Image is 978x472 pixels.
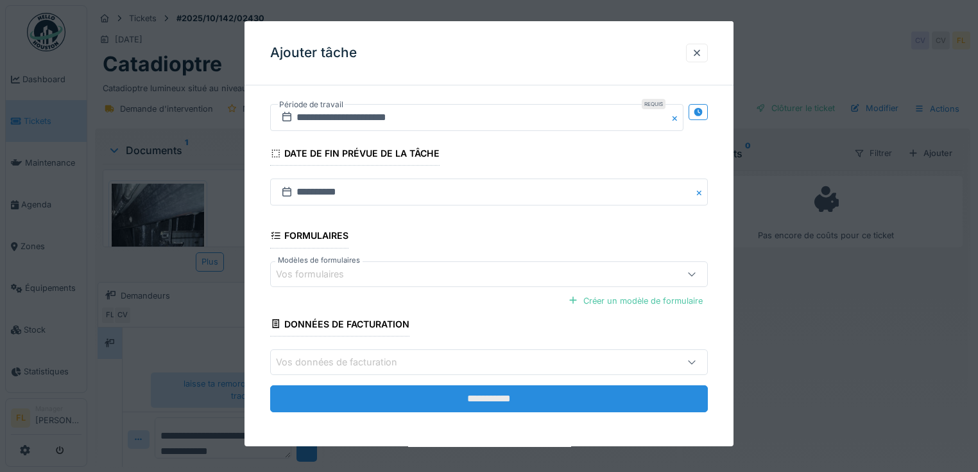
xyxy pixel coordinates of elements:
h3: Ajouter tâche [270,45,357,61]
div: Formulaires [270,226,348,248]
div: Créer un modèle de formulaire [563,292,708,310]
button: Close [669,104,683,131]
div: Requis [642,99,665,109]
label: Modèles de formulaires [275,255,363,266]
div: Date de fin prévue de la tâche [270,144,440,166]
label: Période de travail [278,98,345,112]
button: Close [694,179,708,205]
div: Vos données de facturation [276,355,415,369]
div: Vos formulaires [276,267,362,281]
div: Données de facturation [270,315,409,337]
